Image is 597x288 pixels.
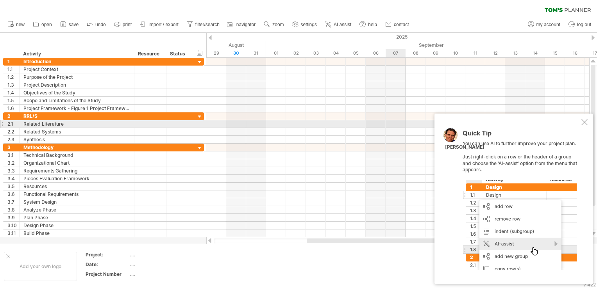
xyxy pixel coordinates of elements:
div: 1.3 [7,81,19,89]
a: navigator [226,20,258,30]
div: Sunday, 31 August 2025 [246,49,266,57]
div: 3.5 [7,183,19,190]
a: filter/search [185,20,222,30]
div: Friday, 29 August 2025 [206,49,226,57]
span: navigator [236,22,256,27]
div: Monday, 15 September 2025 [545,49,565,57]
a: save [58,20,81,30]
div: Design Phase [23,222,130,229]
div: Resource [138,50,162,58]
span: help [368,22,377,27]
div: Related Literature [23,120,130,128]
div: Wednesday, 3 September 2025 [306,49,326,57]
span: contact [394,22,409,27]
span: undo [95,22,106,27]
div: Monday, 1 September 2025 [266,49,286,57]
div: Tuesday, 16 September 2025 [565,49,585,57]
span: zoom [272,22,284,27]
span: my account [536,22,560,27]
span: log out [577,22,591,27]
div: 3.8 [7,206,19,213]
div: Status [170,50,187,58]
span: settings [301,22,317,27]
a: zoom [262,20,286,30]
div: 3.10 [7,222,19,229]
div: Tuesday, 2 September 2025 [286,49,306,57]
div: RRL/S [23,112,130,120]
div: 1.5 [7,97,19,104]
div: Introduction [23,58,130,65]
div: 3.7 [7,198,19,206]
div: Saturday, 6 September 2025 [366,49,386,57]
div: Thursday, 11 September 2025 [465,49,485,57]
div: Project Framework - Figure 1 Project Framework [23,105,130,112]
div: Friday, 5 September 2025 [346,49,366,57]
span: import / export [148,22,179,27]
div: 2.1 [7,120,19,128]
div: Project Context [23,66,130,73]
div: Build Phase [23,229,130,237]
div: 1 [7,58,19,65]
div: Analyze Phase [23,206,130,213]
div: Purpose of the Project [23,73,130,81]
div: Requirements Gathering [23,167,130,174]
div: Add your own logo [4,252,77,281]
a: contact [383,20,411,30]
div: .... [130,251,196,258]
div: 3.1 [7,151,19,159]
div: 3.4 [7,175,19,182]
div: 3.6 [7,190,19,198]
div: Synthesis [23,136,130,143]
div: Technical Background [23,151,130,159]
a: help [357,20,379,30]
a: undo [85,20,108,30]
div: Plan Phase [23,214,130,221]
div: Sunday, 14 September 2025 [525,49,545,57]
div: Related Systems [23,128,130,135]
div: Sunday, 7 September 2025 [386,49,406,57]
span: filter/search [195,22,220,27]
div: Pieces Evaluation Framework [23,175,130,182]
div: [PERSON_NAME] [445,144,484,151]
div: 1.2 [7,73,19,81]
div: .... [130,271,196,277]
div: Date: [86,261,129,268]
div: Monday, 8 September 2025 [406,49,425,57]
a: import / export [138,20,181,30]
div: Project Description [23,81,130,89]
div: 1.6 [7,105,19,112]
a: print [112,20,134,30]
span: AI assist [334,22,351,27]
a: AI assist [323,20,354,30]
div: Organizational Chart [23,159,130,167]
a: log out [567,20,593,30]
div: 2 [7,112,19,120]
a: settings [290,20,319,30]
a: new [5,20,27,30]
div: 3 [7,144,19,151]
span: print [123,22,132,27]
span: save [69,22,79,27]
div: Objectives of the Study [23,89,130,96]
div: Functional Requirements [23,190,130,198]
div: Saturday, 13 September 2025 [505,49,525,57]
div: Activity [23,50,130,58]
div: .... [130,261,196,268]
div: Saturday, 30 August 2025 [226,49,246,57]
div: 3.2 [7,159,19,167]
div: Quick Tip [463,130,580,140]
div: Wednesday, 10 September 2025 [445,49,465,57]
div: 3.11 [7,229,19,237]
div: 1.1 [7,66,19,73]
span: open [41,22,52,27]
div: 1.4 [7,89,19,96]
div: Project: [86,251,129,258]
div: v 422 [583,282,596,288]
div: System Design [23,198,130,206]
div: 2.2 [7,128,19,135]
div: Thursday, 4 September 2025 [326,49,346,57]
div: Friday, 12 September 2025 [485,49,505,57]
a: open [31,20,54,30]
div: Resources [23,183,130,190]
div: 2.3 [7,136,19,143]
